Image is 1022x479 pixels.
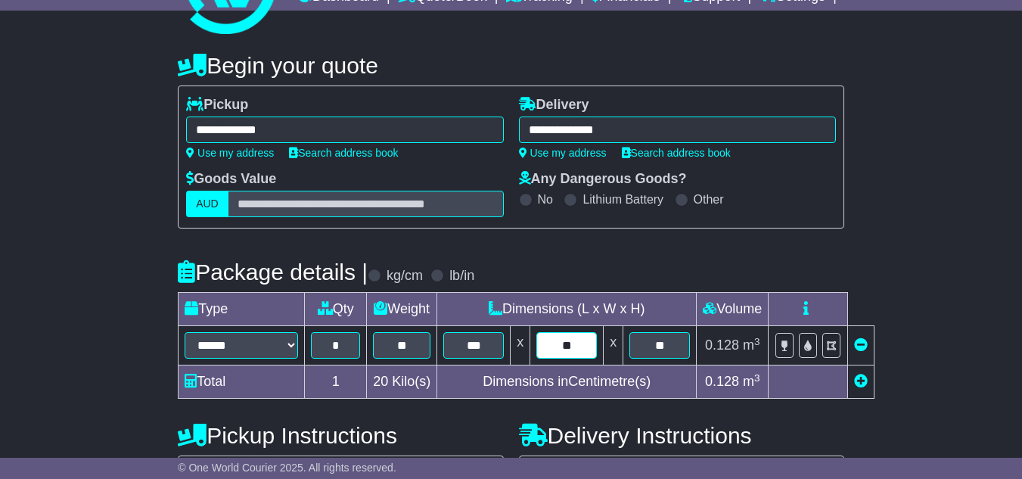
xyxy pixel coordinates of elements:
a: Search address book [289,147,398,159]
td: Dimensions in Centimetre(s) [437,365,697,399]
label: Any Dangerous Goods? [519,171,687,188]
a: Search address book [622,147,731,159]
td: x [604,326,623,365]
label: lb/in [449,268,474,285]
td: Type [179,293,305,326]
label: Goods Value [186,171,276,188]
label: No [538,192,553,207]
h4: Pickup Instructions [178,423,503,448]
td: Dimensions (L x W x H) [437,293,697,326]
td: Volume [697,293,769,326]
h4: Delivery Instructions [519,423,844,448]
sup: 3 [754,336,760,347]
a: Use my address [186,147,274,159]
span: 20 [373,374,388,389]
a: Remove this item [854,337,868,353]
a: Add new item [854,374,868,389]
span: m [743,374,760,389]
label: Delivery [519,97,589,114]
a: Use my address [519,147,607,159]
td: 1 [305,365,367,399]
h4: Begin your quote [178,53,844,78]
span: 0.128 [705,374,739,389]
td: Qty [305,293,367,326]
sup: 3 [754,372,760,384]
label: AUD [186,191,228,217]
td: Kilo(s) [367,365,437,399]
span: © One World Courier 2025. All rights reserved. [178,462,396,474]
label: kg/cm [387,268,423,285]
label: Pickup [186,97,248,114]
td: Weight [367,293,437,326]
td: Total [179,365,305,399]
label: Lithium Battery [582,192,663,207]
h4: Package details | [178,260,368,285]
span: 0.128 [705,337,739,353]
span: m [743,337,760,353]
td: x [511,326,530,365]
label: Other [694,192,724,207]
